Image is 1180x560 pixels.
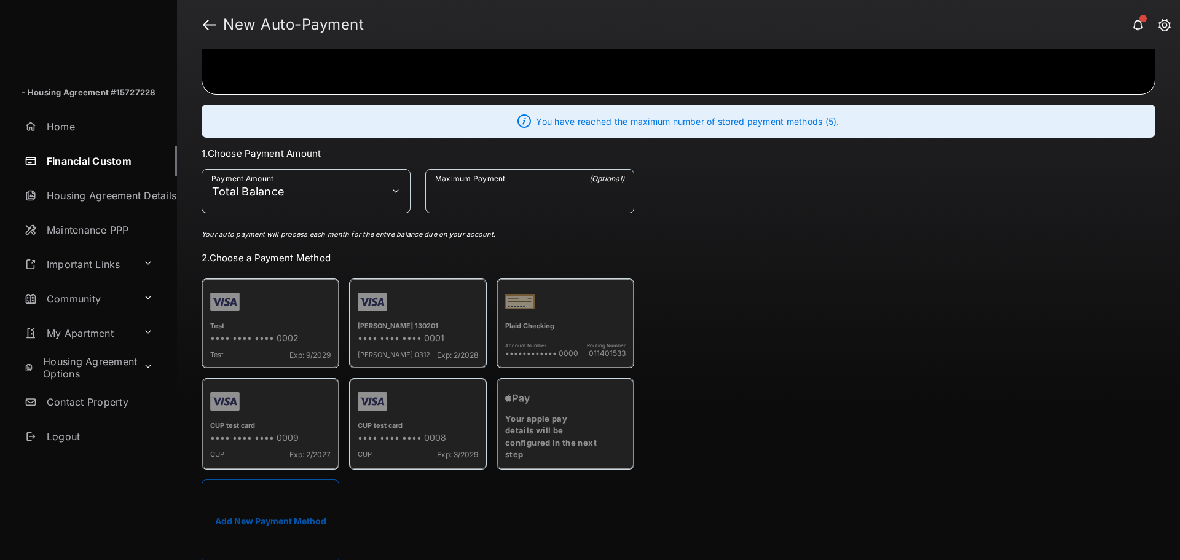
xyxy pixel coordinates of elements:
span: Account Number [505,342,578,349]
h3: 2. Choose a Payment Method [202,252,634,264]
span: [PERSON_NAME] 0312 [358,350,430,360]
div: •••• •••• •••• 0002 [210,333,331,345]
a: Home [20,112,177,141]
span: Exp: 9/2029 [289,350,331,360]
a: Important Links [20,250,138,279]
a: Financial Custom [20,146,177,176]
div: You have reached the maximum number of stored payment methods (5). [202,105,1155,138]
span: CUP [358,450,372,459]
span: Test [210,350,224,360]
div: [PERSON_NAME] 130201•••• •••• •••• 0001[PERSON_NAME] 0312Exp: 2/2028 [349,278,487,368]
h3: 1. Choose Payment Amount [202,148,634,159]
a: Housing Agreement Details [20,181,177,210]
p: - Housing Agreement #15727228 [22,87,155,99]
div: Your apple pay details will be configured in the next step [497,378,634,470]
a: Community [20,284,138,314]
div: Test•••• •••• •••• 0002TestExp: 9/2029 [202,278,339,368]
div: •••• •••• •••• 0001 [358,333,478,345]
span: Exp: 3/2029 [437,450,478,459]
div: •••• •••• •••• 0009 [210,432,331,445]
div: CUP test card [358,421,478,432]
div: Plaid Checking [505,321,626,333]
strong: New Auto-Payment [223,17,364,32]
div: CUP test card [210,421,331,432]
a: Logout [20,422,177,451]
a: Housing Agreement Options [20,353,138,382]
div: [PERSON_NAME] 130201 [358,321,478,333]
span: Routing Number [587,342,626,349]
div: Plaid CheckingAccount Number•••••••••••• 0000Routing Number011401533 [497,278,634,368]
span: Exp: 2/2027 [289,450,331,459]
span: 011401533 [587,349,626,358]
p: Your auto payment will process each month for the entire balance due on your account. [202,229,631,240]
span: Exp: 2/2028 [437,350,478,360]
div: Test [210,321,331,333]
div: Your apple pay details will be configured in the next step [505,413,597,461]
div: CUP test card•••• •••• •••• 0009CUPExp: 2/2027 [202,378,339,470]
div: CUP test card•••• •••• •••• 0008CUPExp: 3/2029 [349,378,487,470]
a: Contact Property [20,387,177,417]
span: •••••••••••• 0000 [505,349,578,358]
a: My Apartment [20,318,138,348]
span: CUP [210,450,224,459]
div: •••• •••• •••• 0008 [358,432,478,445]
a: Maintenance PPP [20,215,177,245]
